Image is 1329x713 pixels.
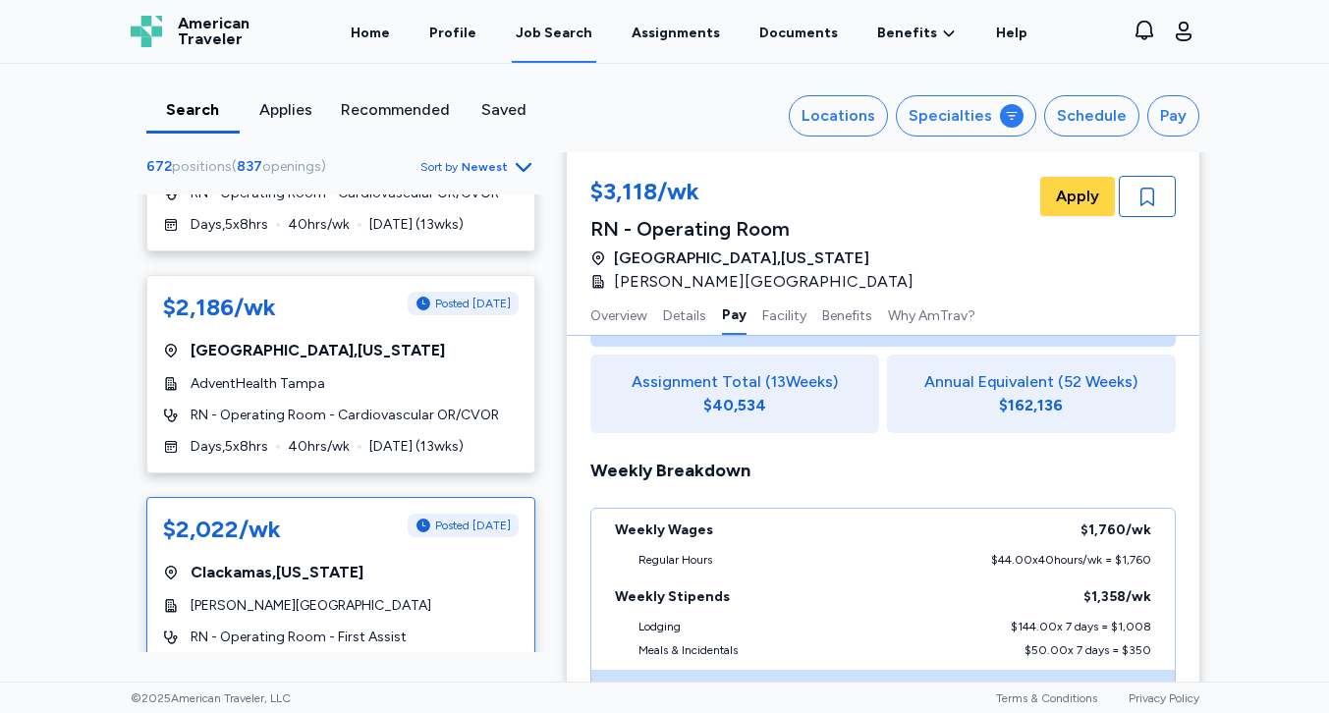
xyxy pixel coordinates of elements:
[1057,104,1127,128] div: Schedule
[191,374,325,394] span: AdventHealth Tampa
[435,296,511,311] span: Posted [DATE]
[369,215,464,235] span: [DATE] ( 13 wks)
[288,437,350,457] span: 40 hrs/wk
[996,691,1097,705] a: Terms & Conditions
[163,292,276,323] div: $2,186/wk
[146,158,172,175] span: 672
[369,437,464,457] span: [DATE] ( 13 wks)
[341,98,450,122] div: Recommended
[1040,177,1115,216] button: Apply
[172,158,232,175] span: positions
[191,437,268,457] span: Days , 5 x 8 hrs
[789,95,888,137] button: Locations
[131,690,291,706] span: © 2025 American Traveler, LLC
[512,2,596,63] a: Job Search
[191,596,431,616] span: [PERSON_NAME][GEOGRAPHIC_DATA]
[1056,185,1099,208] span: Apply
[703,394,766,417] div: $40,534
[924,370,1054,394] span: Annual Equivalent
[1058,370,1137,394] span: (52 Weeks)
[590,215,925,243] div: RN - Operating Room
[248,98,325,122] div: Applies
[191,406,499,425] span: RN - Operating Room - Cardiovascular OR/CVOR
[999,394,1063,417] div: $162,136
[191,339,445,362] span: [GEOGRAPHIC_DATA] , [US_STATE]
[638,619,681,634] div: Lodging
[462,159,508,175] span: Newest
[590,176,925,211] div: $3,118/wk
[615,521,713,540] div: Weekly Wages
[131,16,162,47] img: Logo
[614,247,869,270] span: [GEOGRAPHIC_DATA] , [US_STATE]
[638,642,738,658] div: Meals & Incidentals
[163,514,281,545] div: $2,022/wk
[991,552,1151,568] div: $44.00 x 40 hours/wk = $1,760
[615,587,730,607] div: Weekly Stipends
[632,370,761,394] span: Assignment Total
[877,24,957,43] a: Benefits
[638,552,712,568] div: Regular Hours
[191,561,363,584] span: Clackamas , [US_STATE]
[909,104,992,128] div: Specialties
[762,294,806,335] button: Facility
[896,95,1036,137] button: Specialties
[191,628,407,647] span: RN - Operating Room - First Assist
[237,158,262,175] span: 837
[590,294,647,335] button: Overview
[822,294,872,335] button: Benefits
[1080,521,1151,540] div: $1,760 /wk
[590,457,1176,484] div: Weekly Breakdown
[1083,587,1151,607] div: $1,358 /wk
[765,370,838,394] span: ( 13 Weeks)
[154,98,232,122] div: Search
[262,158,321,175] span: openings
[1129,691,1199,705] a: Privacy Policy
[614,270,914,294] span: [PERSON_NAME][GEOGRAPHIC_DATA]
[1160,104,1187,128] div: Pay
[466,98,543,122] div: Saved
[288,215,350,235] span: 40 hrs/wk
[146,157,334,177] div: ( )
[663,294,706,335] button: Details
[888,294,975,335] button: Why AmTrav?
[722,294,747,335] button: Pay
[178,16,249,47] span: American Traveler
[435,518,511,533] span: Posted [DATE]
[802,104,875,128] div: Locations
[1044,95,1139,137] button: Schedule
[1147,95,1199,137] button: Pay
[420,155,535,179] button: Sort byNewest
[191,215,268,235] span: Days , 5 x 8 hrs
[516,24,592,43] div: Job Search
[1011,619,1151,634] div: $144.00 x 7 days = $1,008
[1024,642,1151,658] div: $50.00 x 7 days = $350
[420,159,458,175] span: Sort by
[877,24,937,43] span: Benefits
